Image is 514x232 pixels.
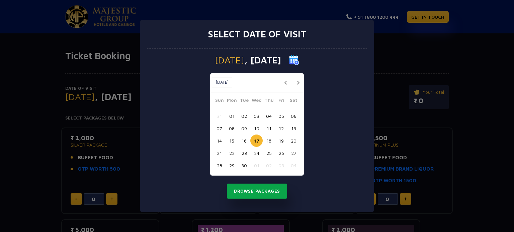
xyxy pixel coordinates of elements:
[226,122,238,135] button: 08
[238,122,250,135] button: 09
[250,135,263,147] button: 17
[275,96,287,106] span: Fri
[287,135,300,147] button: 20
[250,110,263,122] button: 03
[215,55,244,65] span: [DATE]
[250,147,263,159] button: 24
[238,110,250,122] button: 02
[250,122,263,135] button: 10
[213,135,226,147] button: 14
[213,110,226,122] button: 31
[275,147,287,159] button: 26
[275,110,287,122] button: 05
[226,159,238,172] button: 29
[208,28,306,40] h3: Select date of visit
[238,96,250,106] span: Tue
[287,96,300,106] span: Sat
[263,96,275,106] span: Thu
[263,135,275,147] button: 18
[275,122,287,135] button: 12
[226,147,238,159] button: 22
[238,159,250,172] button: 30
[227,184,287,199] button: Browse Packages
[275,135,287,147] button: 19
[263,110,275,122] button: 04
[263,122,275,135] button: 11
[287,147,300,159] button: 27
[226,110,238,122] button: 01
[263,159,275,172] button: 02
[226,135,238,147] button: 15
[287,159,300,172] button: 04
[287,110,300,122] button: 06
[226,96,238,106] span: Mon
[263,147,275,159] button: 25
[213,159,226,172] button: 28
[213,122,226,135] button: 07
[238,147,250,159] button: 23
[213,147,226,159] button: 21
[250,96,263,106] span: Wed
[212,77,232,87] button: [DATE]
[238,135,250,147] button: 16
[250,159,263,172] button: 01
[287,122,300,135] button: 13
[289,55,299,65] img: calender icon
[244,55,281,65] span: , [DATE]
[213,96,226,106] span: Sun
[275,159,287,172] button: 03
